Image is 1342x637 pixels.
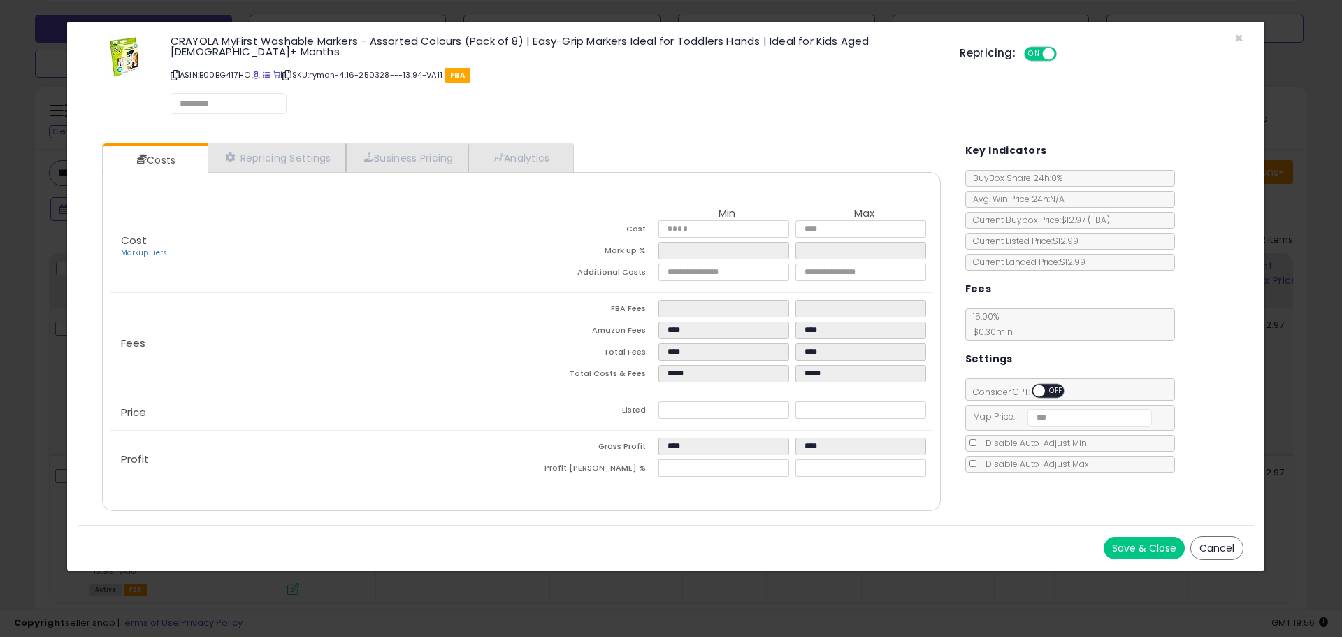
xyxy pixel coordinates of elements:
a: Analytics [468,143,572,172]
button: Cancel [1190,536,1243,560]
a: BuyBox page [252,69,260,80]
a: Repricing Settings [208,143,346,172]
td: Mark up % [521,242,658,264]
span: Consider CPT: [966,386,1083,398]
p: Cost [110,235,521,259]
button: Save & Close [1104,537,1185,559]
a: Markup Tiers [121,248,167,258]
td: Listed [521,401,658,423]
span: OFF [1055,48,1077,60]
h3: CRAYOLA MyFirst Washable Markers - Assorted Colours (Pack of 8) | Easy-Grip Markers Ideal for Tod... [171,36,939,57]
span: 15.00 % [966,310,1013,338]
span: BuyBox Share 24h: 0% [966,172,1062,184]
td: Total Fees [521,343,658,365]
a: All offer listings [263,69,270,80]
td: Total Costs & Fees [521,365,658,387]
span: ( FBA ) [1088,214,1110,226]
span: Current Listed Price: $12.99 [966,235,1078,247]
h5: Fees [965,280,992,298]
td: Amazon Fees [521,322,658,343]
span: Disable Auto-Adjust Max [979,458,1089,470]
span: FBA [445,68,470,83]
p: ASIN: B00BG417HO | SKU: ryman-4.16-250328---13.94-VA11 [171,64,939,86]
span: Disable Auto-Adjust Min [979,437,1087,449]
span: $12.97 [1061,214,1110,226]
p: Price [110,407,521,418]
span: Current Buybox Price: [966,214,1110,226]
td: Cost [521,220,658,242]
span: × [1234,28,1243,48]
a: Business Pricing [346,143,468,172]
p: Fees [110,338,521,349]
h5: Settings [965,350,1013,368]
td: FBA Fees [521,300,658,322]
a: Your listing only [273,69,280,80]
span: Avg. Win Price 24h: N/A [966,193,1065,205]
th: Min [658,208,795,220]
td: Profit [PERSON_NAME] % [521,459,658,481]
img: 51qTWERzGtL._SL60_.jpg [103,36,145,78]
span: $0.30 min [966,326,1013,338]
span: Current Landed Price: $12.99 [966,256,1085,268]
p: Profit [110,454,521,465]
h5: Repricing: [960,48,1016,59]
span: ON [1025,48,1043,60]
h5: Key Indicators [965,142,1047,159]
td: Additional Costs [521,264,658,285]
td: Gross Profit [521,438,658,459]
th: Max [795,208,932,220]
span: Map Price: [966,410,1153,422]
a: Costs [103,146,206,174]
span: OFF [1045,385,1067,397]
